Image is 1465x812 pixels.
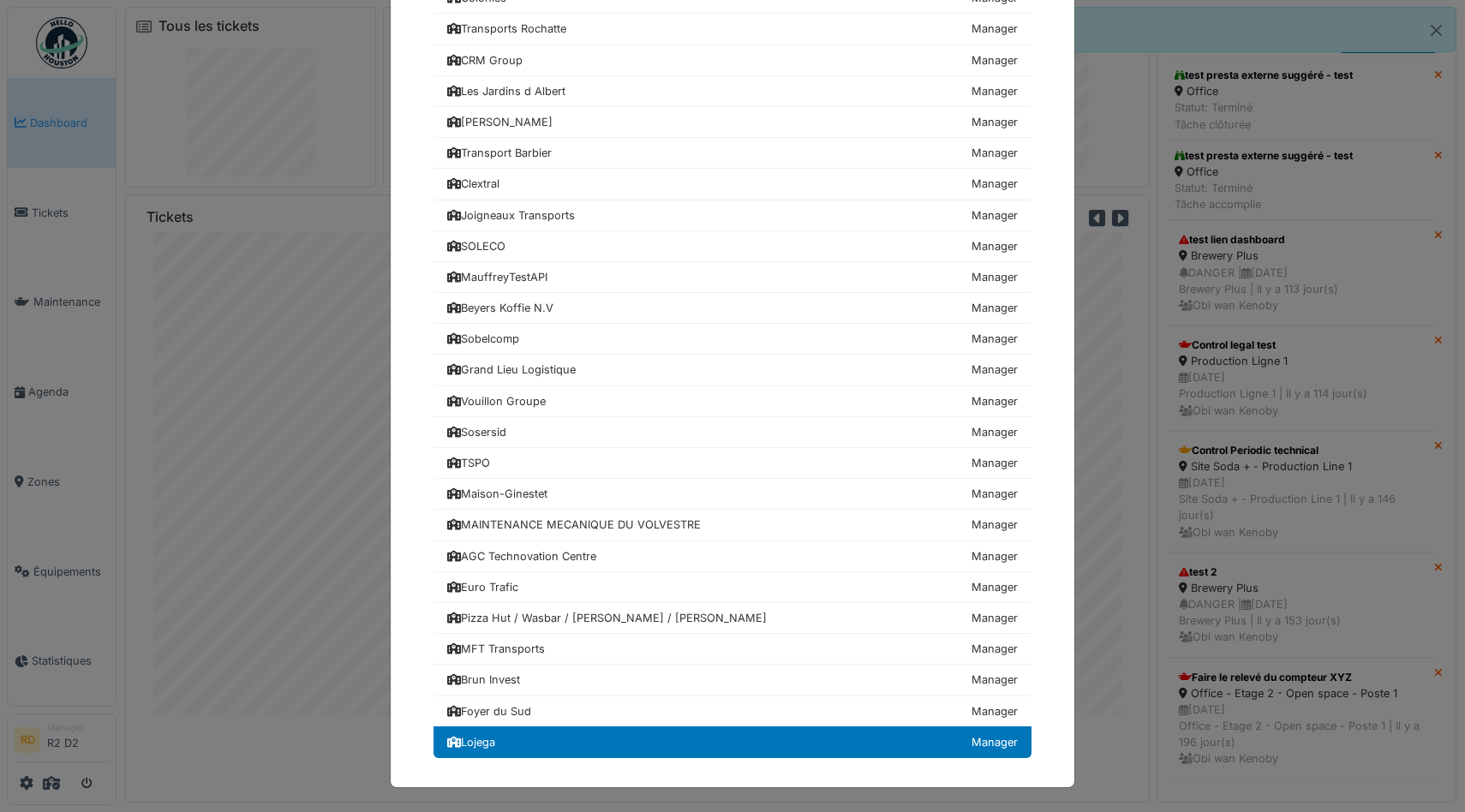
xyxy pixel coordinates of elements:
div: Manager [972,424,1018,440]
div: MFT Transports [447,641,545,657]
div: Euro Trafic [447,579,518,595]
a: Sosersid Manager [434,417,1031,448]
div: Pizza Hut / Wasbar / [PERSON_NAME] / [PERSON_NAME] [447,610,767,626]
a: Vouillon Groupe Manager [434,386,1031,417]
div: CRM Group [447,52,523,69]
div: Manager [972,455,1018,471]
a: MFT Transports Manager [434,634,1031,665]
a: Transports Rochatte Manager [434,14,1031,45]
a: Les Jardins d Albert Manager [434,76,1031,107]
div: Manager [972,486,1018,502]
div: Manager [972,734,1018,750]
div: Manager [972,238,1018,254]
a: Brun Invest Manager [434,665,1031,696]
div: Manager [972,21,1018,37]
a: SOLECO Manager [434,231,1031,262]
div: Manager [972,548,1018,564]
div: Transport Barbier [447,145,552,161]
a: Lojega Manager [434,726,1031,758]
div: Maison-Ginestet [447,486,547,502]
div: Transports Rochatte [447,21,566,37]
div: AGC Technovation Centre [447,548,596,564]
div: Manager [972,393,1018,409]
div: Vouillon Groupe [447,393,546,409]
div: Sosersid [447,424,506,440]
div: Manager [972,331,1018,347]
div: Manager [972,516,1018,533]
div: Sobelcomp [447,331,519,347]
a: Maison-Ginestet Manager [434,479,1031,510]
div: Manager [972,145,1018,161]
a: TSPO Manager [434,448,1031,479]
div: MAINTENANCE MECANIQUE DU VOLVESTRE [447,516,701,533]
a: CRM Group Manager [434,45,1031,76]
a: [PERSON_NAME] Manager [434,107,1031,138]
div: Manager [972,300,1018,316]
div: TSPO [447,455,490,471]
div: Manager [972,176,1018,192]
div: Manager [972,703,1018,719]
div: SOLECO [447,238,505,254]
div: Manager [972,83,1018,99]
a: Clextral Manager [434,169,1031,200]
div: Beyers Koffie N.V [447,300,553,316]
div: Grand Lieu Logistique [447,361,576,378]
a: Euro Trafic Manager [434,572,1031,603]
a: Foyer du Sud Manager [434,696,1031,727]
div: Clextral [447,176,499,192]
div: MauffreyTestAPI [447,269,547,285]
a: Beyers Koffie N.V Manager [434,293,1031,324]
div: Manager [972,207,1018,224]
div: [PERSON_NAME] [447,114,553,130]
div: Manager [972,641,1018,657]
a: Pizza Hut / Wasbar / [PERSON_NAME] / [PERSON_NAME] Manager [434,603,1031,634]
div: Manager [972,114,1018,130]
div: Manager [972,610,1018,626]
div: Manager [972,269,1018,285]
div: Lojega [447,734,495,750]
div: Les Jardins d Albert [447,83,565,99]
a: Grand Lieu Logistique Manager [434,355,1031,385]
a: AGC Technovation Centre Manager [434,541,1031,572]
a: MAINTENANCE MECANIQUE DU VOLVESTRE Manager [434,510,1031,540]
a: MauffreyTestAPI Manager [434,262,1031,293]
div: Manager [972,672,1018,688]
div: Manager [972,579,1018,595]
div: Manager [972,361,1018,378]
a: Sobelcomp Manager [434,324,1031,355]
a: Joigneaux Transports Manager [434,200,1031,231]
div: Foyer du Sud [447,703,531,719]
div: Manager [972,52,1018,69]
div: Joigneaux Transports [447,207,575,224]
a: Transport Barbier Manager [434,138,1031,169]
div: Brun Invest [447,672,520,688]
